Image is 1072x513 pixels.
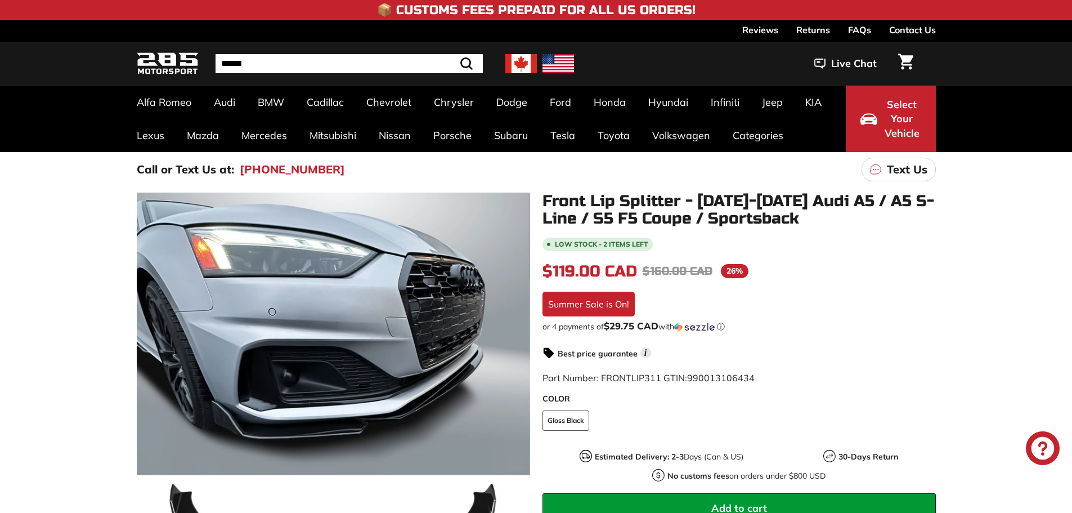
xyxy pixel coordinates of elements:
[298,119,367,152] a: Mitsubishi
[423,86,485,119] a: Chrysler
[137,161,234,178] p: Call or Text Us at:
[586,119,641,152] a: Toyota
[643,264,712,278] span: $160.00 CAD
[800,50,891,78] button: Live Chat
[667,471,729,481] strong: No customs fees
[542,372,755,383] span: Part Number: FRONTLIP311 GTIN:
[483,119,539,152] a: Subaru
[846,86,936,152] button: Select Your Vehicle
[377,3,696,17] h4: 📦 Customs Fees Prepaid for All US Orders!
[751,86,794,119] a: Jeep
[367,119,422,152] a: Nissan
[542,193,936,227] h1: Front Lip Splitter - [DATE]-[DATE] Audi A5 / A5 S-Line / S5 F5 Coupe / Sportsback
[604,320,658,332] span: $29.75 CAD
[542,393,936,405] label: COLOR
[640,347,651,358] span: i
[216,54,483,73] input: Search
[796,20,830,39] a: Returns
[230,119,298,152] a: Mercedes
[641,119,721,152] a: Volkswagen
[246,86,295,119] a: BMW
[125,119,176,152] a: Lexus
[555,241,648,248] span: Low stock - 2 items left
[176,119,230,152] a: Mazda
[240,161,345,178] a: [PHONE_NUMBER]
[539,86,582,119] a: Ford
[355,86,423,119] a: Chevrolet
[542,262,637,281] span: $119.00 CAD
[137,51,199,77] img: Logo_285_Motorsport_areodynamics_components
[422,119,483,152] a: Porsche
[891,44,920,83] a: Cart
[699,86,751,119] a: Infiniti
[485,86,539,119] a: Dodge
[883,97,921,141] span: Select Your Vehicle
[542,321,936,332] div: or 4 payments of$29.75 CADwithSezzle Click to learn more about Sezzle
[558,349,638,359] strong: Best price guarantee
[887,161,927,178] p: Text Us
[542,292,635,316] div: Summer Sale is On!
[203,86,246,119] a: Audi
[542,321,936,332] div: or 4 payments of with
[674,322,715,332] img: Sezzle
[721,119,795,152] a: Categories
[848,20,871,39] a: FAQs
[667,470,826,482] p: on orders under $800 USD
[595,452,684,462] strong: Estimated Delivery: 2-3
[889,20,936,39] a: Contact Us
[838,452,898,462] strong: 30-Days Return
[862,158,936,181] a: Text Us
[794,86,833,119] a: KIA
[742,20,778,39] a: Reviews
[539,119,586,152] a: Tesla
[637,86,699,119] a: Hyundai
[721,264,748,278] span: 26%
[687,372,755,383] span: 990013106434
[1022,431,1063,468] inbox-online-store-chat: Shopify online store chat
[295,86,355,119] a: Cadillac
[582,86,637,119] a: Honda
[125,86,203,119] a: Alfa Romeo
[595,451,743,463] p: Days (Can & US)
[831,56,877,71] span: Live Chat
